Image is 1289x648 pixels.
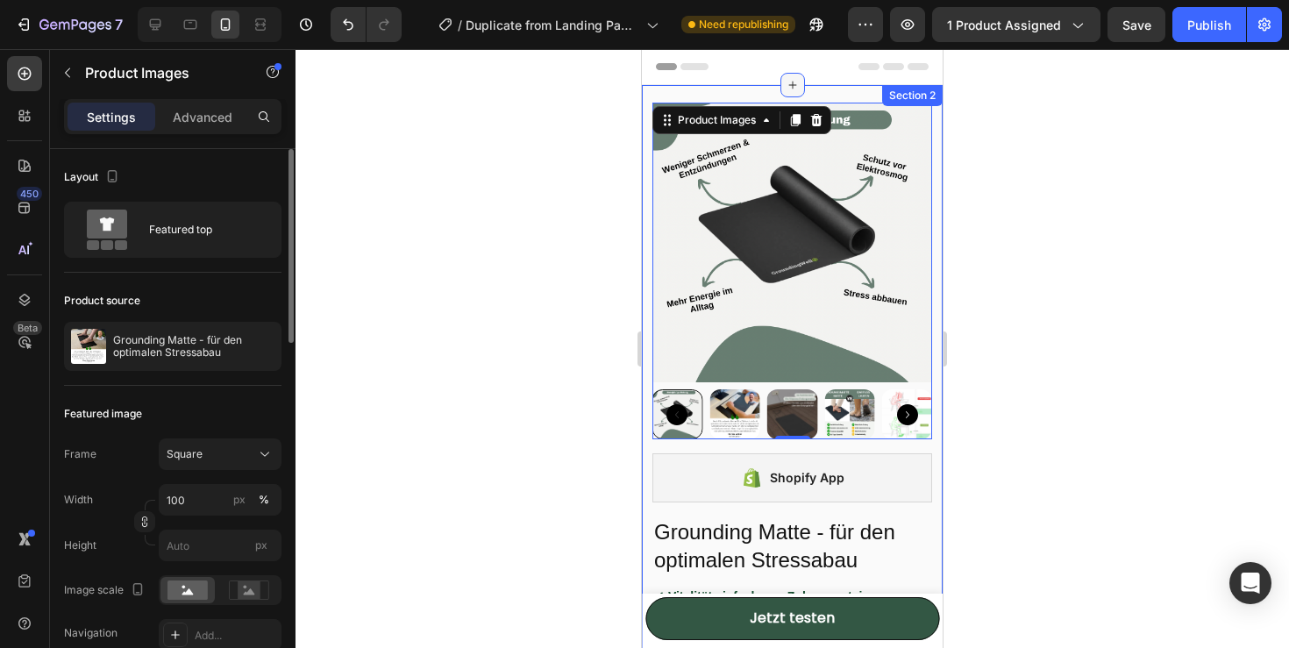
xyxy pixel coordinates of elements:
div: Product source [64,293,140,309]
span: Duplicate from Landing Page - [DATE] 14:32:35 [466,16,639,34]
button: Square [159,438,281,470]
span: px [255,538,267,552]
p: 7 [115,14,123,35]
div: Layout [64,166,123,189]
label: Height [64,538,96,553]
div: Image scale [64,579,148,602]
div: 450 [17,187,42,201]
button: 7 [7,7,131,42]
div: Publish [1187,16,1231,34]
div: % [259,492,269,508]
img: product feature img [71,329,106,364]
span: Save [1122,18,1151,32]
p: Advanced [173,108,232,126]
div: Add... [195,628,277,644]
button: 1 product assigned [932,7,1100,42]
span: Need republishing [699,17,788,32]
button: % [229,489,250,510]
div: Undo/Redo [331,7,402,42]
p: Settings [87,108,136,126]
label: Frame [64,446,96,462]
input: px% [159,484,281,516]
div: Navigation [64,625,118,641]
div: Beta [13,321,42,335]
iframe: Design area [642,49,943,648]
input: px [159,530,281,561]
p: Product Images [85,62,234,83]
button: Save [1107,7,1165,42]
div: Open Intercom Messenger [1229,562,1271,604]
button: px [253,489,274,510]
span: Square [167,446,203,462]
div: Featured image [64,406,142,422]
button: Publish [1172,7,1246,42]
div: px [233,492,246,508]
div: Featured top [149,210,256,250]
label: Width [64,492,93,508]
span: / [458,16,462,34]
span: 1 product assigned [947,16,1061,34]
p: Grounding Matte - für den optimalen Stressabau [113,334,274,359]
